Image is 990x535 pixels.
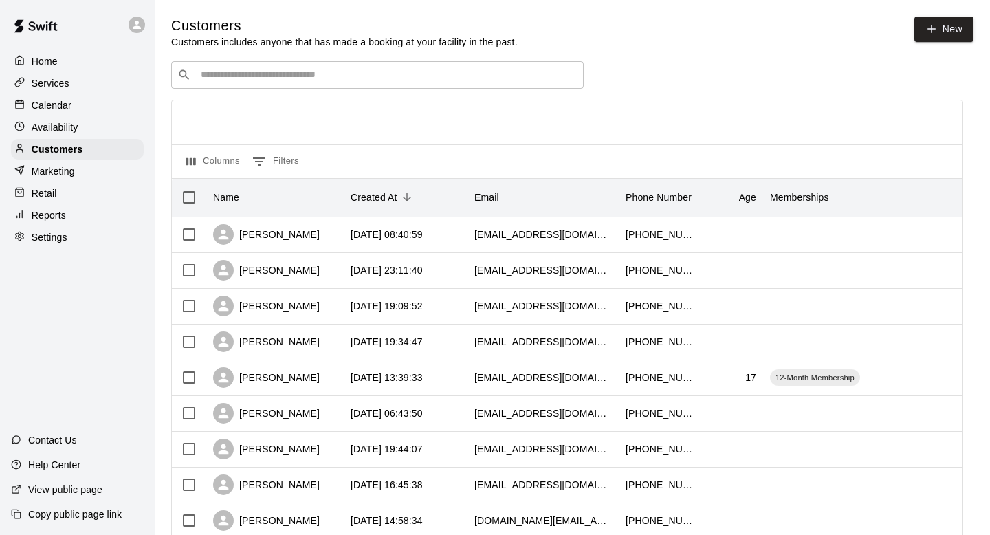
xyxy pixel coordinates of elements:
[474,263,612,277] div: ashleyhoover-22@outlook.com
[11,205,144,226] a: Reports
[213,439,320,459] div: [PERSON_NAME]
[32,208,66,222] p: Reports
[171,35,518,49] p: Customers includes anyone that has made a booking at your facility in the past.
[474,478,612,492] div: brookeberkey@gmail.com
[28,433,77,447] p: Contact Us
[28,458,80,472] p: Help Center
[626,371,694,384] div: +15739829177
[770,372,860,383] span: 12-Month Membership
[213,510,320,531] div: [PERSON_NAME]
[183,151,243,173] button: Select columns
[206,178,344,217] div: Name
[474,178,499,217] div: Email
[739,178,756,217] div: Age
[770,178,829,217] div: Memberships
[474,406,612,420] div: vturner639@gmail.com
[213,260,320,281] div: [PERSON_NAME]
[213,224,320,245] div: [PERSON_NAME]
[32,164,75,178] p: Marketing
[626,406,694,420] div: +15732968658
[344,178,467,217] div: Created At
[626,335,694,349] div: +15732288926
[213,178,239,217] div: Name
[619,178,701,217] div: Phone Number
[171,17,518,35] h5: Customers
[213,296,320,316] div: [PERSON_NAME]
[213,403,320,424] div: [PERSON_NAME]
[213,331,320,352] div: [PERSON_NAME]
[213,367,320,388] div: [PERSON_NAME]
[11,95,144,116] a: Calendar
[11,161,144,182] a: Marketing
[626,178,692,217] div: Phone Number
[213,474,320,495] div: [PERSON_NAME]
[351,478,423,492] div: 2025-08-15 16:45:38
[626,299,694,313] div: +15732162297
[914,17,973,42] a: New
[32,186,57,200] p: Retail
[11,183,144,204] a: Retail
[351,178,397,217] div: Created At
[351,371,423,384] div: 2025-08-16 13:39:33
[474,442,612,456] div: dave5497@hotmail.com
[11,73,144,94] a: Services
[32,76,69,90] p: Services
[397,188,417,207] button: Sort
[467,178,619,217] div: Email
[351,406,423,420] div: 2025-08-16 06:43:50
[11,139,144,160] a: Customers
[763,178,969,217] div: Memberships
[11,227,144,248] a: Settings
[770,369,860,386] div: 12-Month Membership
[701,178,763,217] div: Age
[474,371,612,384] div: bhscoachhenke@gmail.com
[171,61,584,89] div: Search customers by name or email
[626,263,694,277] div: +15735444358
[28,483,102,496] p: View public page
[474,299,612,313] div: krantzre@gmail.com
[32,120,78,134] p: Availability
[626,478,694,492] div: +15733031406
[626,228,694,241] div: +16606511353
[474,335,612,349] div: bkekec22@yahoo.com
[32,142,82,156] p: Customers
[249,151,302,173] button: Show filters
[351,228,423,241] div: 2025-08-19 08:40:59
[745,371,756,384] div: 17
[474,228,612,241] div: whitneyholtzclaw25@gmail.com
[11,51,144,72] a: Home
[351,514,423,527] div: 2025-08-15 14:58:34
[32,98,71,112] p: Calendar
[474,514,612,527] div: bryce.a.bond@gmail.com
[11,117,144,138] a: Availability
[28,507,122,521] p: Copy public page link
[32,230,67,244] p: Settings
[351,335,423,349] div: 2025-08-17 19:34:47
[626,442,694,456] div: +14172245497
[32,54,58,68] p: Home
[351,263,423,277] div: 2025-08-18 23:11:40
[351,299,423,313] div: 2025-08-18 19:09:52
[626,514,694,527] div: +15739993332
[351,442,423,456] div: 2025-08-15 19:44:07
